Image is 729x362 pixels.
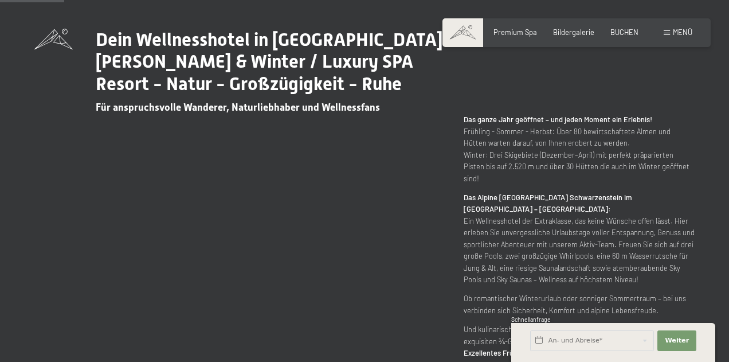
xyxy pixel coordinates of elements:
[96,29,456,95] span: Dein Wellnesshotel in [GEOGRAPHIC_DATA] / [PERSON_NAME] & Winter / Luxury SPA Resort - Natur - Gr...
[96,102,380,113] span: Für anspruchsvolle Wanderer, Naturliebhaber und Wellnessfans
[464,114,695,184] p: Frühling - Sommer - Herbst: Über 80 bewirtschaftete Almen und Hütten warten darauf, von Ihnen ero...
[464,115,652,124] strong: Das ganze Jahr geöffnet – und jeden Moment ein Erlebnis!
[657,330,696,351] button: Weiter
[673,28,692,37] span: Menü
[464,193,632,213] strong: Das Alpine [GEOGRAPHIC_DATA] Schwarzenstein im [GEOGRAPHIC_DATA] – [GEOGRAPHIC_DATA]:
[464,293,695,316] p: Ob romantischer Winterurlaub oder sonniger Sommertraum – bei uns verbinden sich Sicherheit, Komfo...
[553,28,594,37] a: Bildergalerie
[493,28,537,37] a: Premium Spa
[511,316,551,323] span: Schnellanfrage
[464,192,695,286] p: Ein Wellnesshotel der Extraklasse, das keine Wünsche offen lässt. Hier erleben Sie unvergessliche...
[610,28,638,37] a: BUCHEN
[665,336,689,345] span: Weiter
[464,348,559,357] strong: Exzellentes Frühstücksbuffet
